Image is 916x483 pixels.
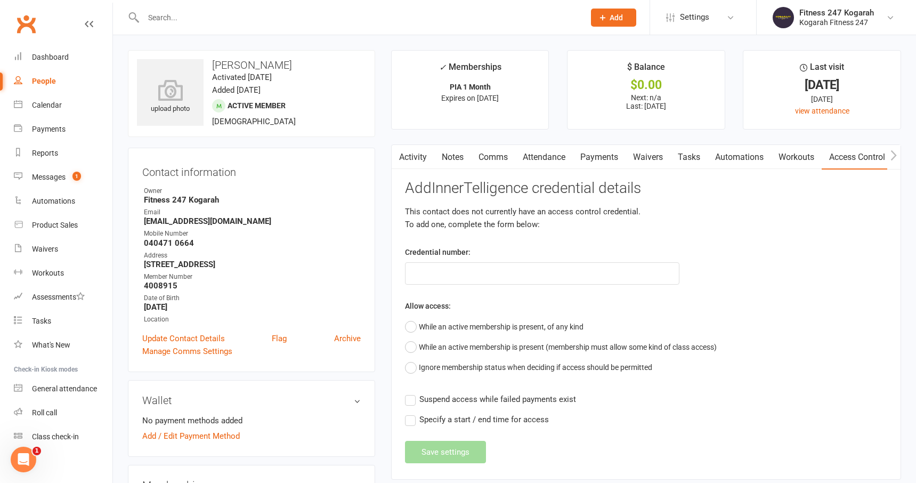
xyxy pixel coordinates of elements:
div: [DATE] [753,93,891,105]
time: Added [DATE] [212,85,261,95]
a: Access Control [822,145,893,170]
div: Tasks [32,317,51,325]
span: 1 [33,447,41,455]
h3: [PERSON_NAME] [137,59,366,71]
a: Workouts [771,145,822,170]
a: People [14,69,112,93]
a: Attendance [515,145,573,170]
iframe: Intercom live chat [11,447,36,472]
div: Calendar [32,101,62,109]
div: Product Sales [32,221,78,229]
strong: 040471 0664 [144,238,361,248]
a: Add / Edit Payment Method [142,430,240,442]
a: Roll call [14,401,112,425]
div: Workouts [32,269,64,277]
div: Memberships [439,60,501,80]
a: Assessments [14,285,112,309]
label: Credential number: [405,246,471,258]
a: Messages 1 [14,165,112,189]
div: This contact does not currently have an access control credential. To add one, complete the form ... [405,205,887,231]
div: General attendance [32,384,97,393]
p: Next: n/a Last: [DATE] [577,93,715,110]
strong: 4008915 [144,281,361,291]
a: Automations [708,145,771,170]
a: Payments [573,145,626,170]
span: Settings [680,5,709,29]
strong: Fitness 247 Kogarah [144,195,361,205]
div: Messages [32,173,66,181]
a: Dashboard [14,45,112,69]
div: Dashboard [32,53,69,61]
div: Member Number [144,272,361,282]
strong: [DATE] [144,302,361,312]
span: Expires on [DATE] [441,94,499,102]
div: Mobile Number [144,229,361,239]
div: Automations [32,197,75,205]
time: Activated [DATE] [212,73,272,82]
a: Calendar [14,93,112,117]
div: Location [144,315,361,325]
button: Add [591,9,636,27]
a: Product Sales [14,213,112,237]
div: Email [144,207,361,218]
div: Reports [32,149,58,157]
a: General attendance kiosk mode [14,377,112,401]
a: Reports [14,141,112,165]
div: $ Balance [627,60,665,79]
h3: Add InnerTelligence credential details [405,180,887,197]
i: ✓ [439,62,446,73]
div: What's New [32,341,70,349]
button: While an active membership is present (membership must allow some kind of class access) [405,337,717,357]
a: Automations [14,189,112,213]
li: No payment methods added [142,414,361,427]
div: Payments [32,125,66,133]
span: Suspend access while failed payments exist [419,393,576,404]
button: While an active membership is present, of any kind [405,317,583,337]
div: $0.00 [577,79,715,91]
h3: Wallet [142,395,361,406]
strong: [STREET_ADDRESS] [144,260,361,269]
input: Search... [140,10,577,25]
a: Archive [334,332,361,345]
div: [DATE] [753,79,891,91]
div: Owner [144,186,361,196]
div: Fitness 247 Kogarah [799,8,874,18]
a: Activity [392,145,434,170]
div: Kogarah Fitness 247 [799,18,874,27]
span: 1 [72,172,81,181]
span: Active member [228,101,286,110]
div: People [32,77,56,85]
div: Roll call [32,408,57,417]
button: Ignore membership status when deciding if access should be permitted [405,357,652,377]
a: Waivers [626,145,670,170]
a: Notes [434,145,471,170]
div: Assessments [32,293,85,301]
span: [DEMOGRAPHIC_DATA] [212,117,296,126]
label: Allow access: [405,300,451,312]
a: Clubworx [13,11,39,37]
a: view attendance [795,107,849,115]
a: What's New [14,333,112,357]
a: Waivers [14,237,112,261]
span: Add [610,13,623,22]
div: Class check-in [32,432,79,441]
a: Workouts [14,261,112,285]
strong: [EMAIL_ADDRESS][DOMAIN_NAME] [144,216,361,226]
h3: Contact information [142,162,361,178]
span: Specify a start / end time for access [419,413,549,424]
a: Manage Comms Settings [142,345,232,358]
a: Update Contact Details [142,332,225,345]
a: Flag [272,332,287,345]
div: Last visit [800,60,844,79]
a: Class kiosk mode [14,425,112,449]
a: Payments [14,117,112,141]
a: Tasks [14,309,112,333]
strong: PIA 1 Month [450,83,491,91]
a: Tasks [670,145,708,170]
div: Date of Birth [144,293,361,303]
div: Waivers [32,245,58,253]
div: upload photo [137,79,204,115]
div: Address [144,251,361,261]
img: thumb_image1749097489.png [773,7,794,28]
a: Comms [471,145,515,170]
